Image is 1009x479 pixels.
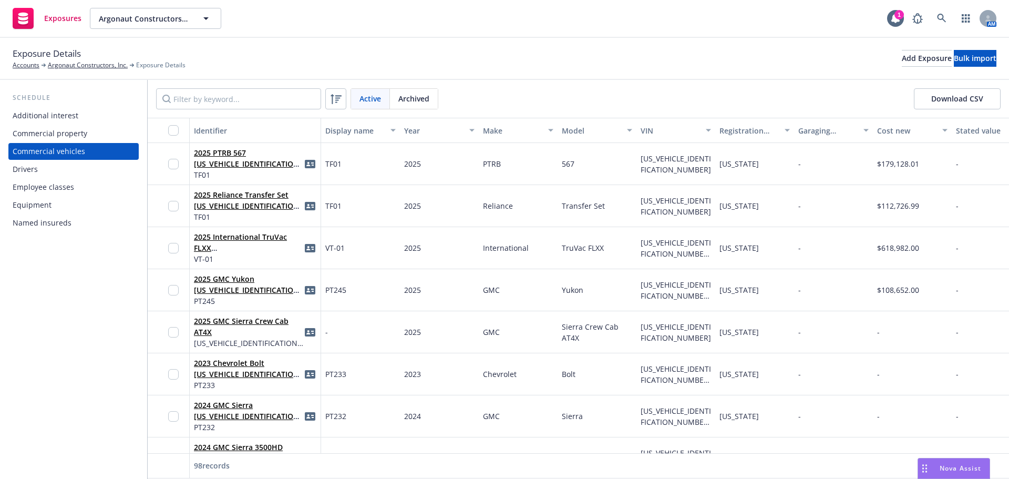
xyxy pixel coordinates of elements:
button: Nova Assist [918,458,990,479]
span: [US_VEHICLE_IDENTIFICATION_NUMBER](VT-01) [641,238,711,270]
a: Exposures [8,4,86,33]
span: - [798,453,801,464]
span: Archived [398,93,429,104]
span: 2025 International TruVac FLXX [US_VEHICLE_IDENTIFICATION_NUMBER](VT-01) [194,231,304,253]
a: idCard [304,326,316,339]
div: Add Exposure [902,50,952,66]
a: 2024 GMC Sierra 3500HD [US_VEHICLE_IDENTIFICATION_NUMBER](PT231) [194,442,302,474]
span: idCard [304,242,316,254]
span: Argonaut Constructors, Inc. [99,13,190,24]
button: Cost new [873,118,952,143]
span: GMC [483,285,500,295]
a: idCard [304,158,316,170]
span: TF01 [194,169,304,180]
span: Sierra Crew Cab AT4X [562,322,621,343]
input: Toggle Row Selected [168,201,179,211]
span: VT-01 [194,253,304,264]
span: [US_STATE] [719,243,759,253]
span: TF01 [325,200,342,211]
span: [US_STATE] [719,159,759,169]
span: 2025 GMC Yukon [US_VEHICLE_IDENTIFICATION_NUMBER](PT245) [194,273,304,295]
span: - [798,242,801,253]
span: 98 records [194,461,230,471]
input: Toggle Row Selected [168,369,179,380]
span: - [798,327,801,338]
span: 567 [562,159,574,169]
span: VT-01 [325,242,345,253]
span: 2024 GMC Sierra [US_VEHICLE_IDENTIFICATION_NUMBER](PT232) [194,400,304,422]
div: Display name [325,125,384,136]
span: Exposures [44,14,81,23]
span: PT233 [194,380,304,391]
span: $179,128.01 [877,159,919,169]
a: Additional interest [8,107,139,124]
input: Toggle Row Selected [168,243,179,253]
span: 2025 [404,201,421,211]
a: Named insureds [8,215,139,231]
span: Sierra [562,411,583,421]
span: TruVac FLXX [562,243,604,253]
span: TF01 [325,158,342,169]
span: 2025 [404,327,421,337]
span: - [798,369,801,380]
span: [US_VEHICLE_IDENTIFICATION_NUMBER] [641,196,711,217]
span: PTRB [483,159,501,169]
a: 2025 International TruVac FLXX [US_VEHICLE_IDENTIFICATION_NUMBER](VT-01) [194,232,302,275]
button: Argonaut Constructors, Inc. [90,8,221,29]
span: PT233 [325,369,346,380]
span: Active [359,93,381,104]
span: - [956,411,959,421]
span: 2025 Reliance Transfer Set [US_VEHICLE_IDENTIFICATION_NUMBER] [194,189,304,211]
div: Bulk import [954,50,996,66]
div: Year [404,125,463,136]
span: PT232 [325,411,346,422]
span: [US_VEHICLE_IDENTIFICATION_NUMBER] [641,322,711,343]
span: - [798,158,801,169]
div: Cost new [877,125,936,136]
div: Schedule [8,93,139,103]
span: - [798,411,801,422]
span: 2025 [404,243,421,253]
span: [US_STATE] [719,285,759,295]
span: - [956,369,959,379]
a: idCard [304,452,316,465]
div: 1 [894,9,904,19]
span: [US_STATE] [719,411,759,421]
span: International [483,243,529,253]
span: - [956,327,959,337]
span: $108,652.00 [877,285,919,295]
span: 2024 GMC Sierra 3500HD [US_VEHICLE_IDENTIFICATION_NUMBER](PT231) [194,442,304,464]
a: idCard [304,368,316,381]
input: Toggle Row Selected [168,159,179,169]
span: 2025 [404,159,421,169]
span: [US_VEHICLE_IDENTIFICATION_NUMBER](PT245) [641,280,711,312]
span: - [325,327,328,338]
span: 2023 [404,369,421,379]
div: Drivers [13,161,38,178]
span: TF01 [194,211,304,222]
span: PT232 [194,422,304,433]
div: Registration state [719,125,778,136]
a: 2025 GMC Sierra Crew Cab AT4X [194,316,289,337]
span: - [798,200,801,211]
button: VIN [636,118,715,143]
span: 2025 [404,285,421,295]
span: 2024 [404,411,421,421]
span: PT245 [194,295,304,307]
button: Garaging address [794,118,873,143]
a: Argonaut Constructors, Inc. [48,60,128,70]
a: idCard [304,410,316,423]
div: Named insureds [13,215,71,231]
span: Nova Assist [940,464,981,473]
div: Make [483,125,542,136]
button: Year [400,118,479,143]
a: Accounts [13,60,39,70]
a: idCard [304,200,316,212]
span: PT245 [325,284,346,295]
span: 2025 PTRB 567 [US_VEHICLE_IDENTIFICATION_NUMBER] [194,147,304,169]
